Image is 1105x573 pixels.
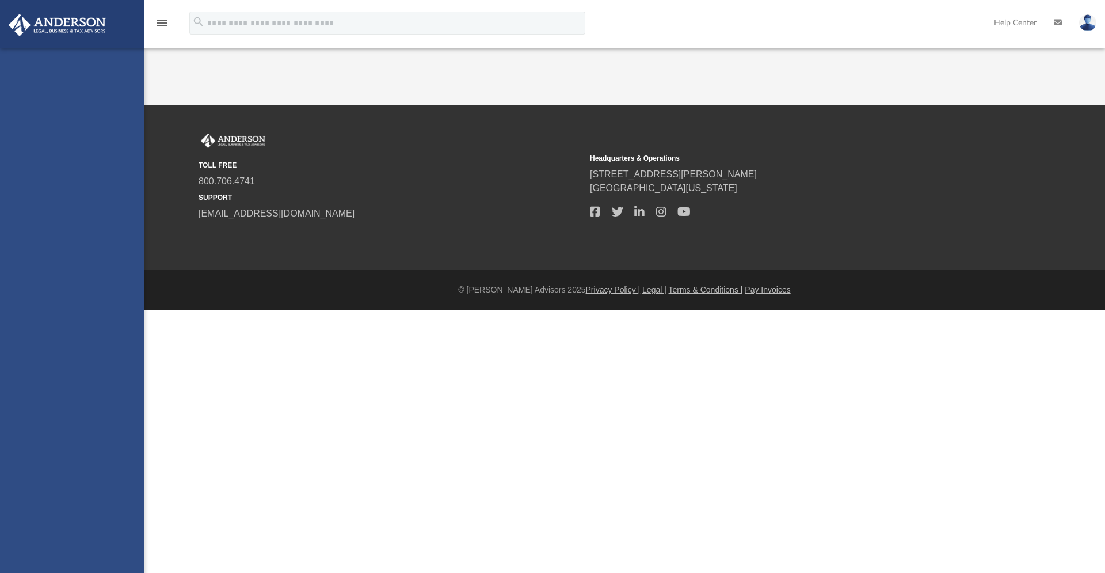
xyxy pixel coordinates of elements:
a: [STREET_ADDRESS][PERSON_NAME] [590,169,757,179]
i: menu [155,16,169,30]
a: Terms & Conditions | [669,285,743,294]
a: 800.706.4741 [199,176,255,186]
img: Anderson Advisors Platinum Portal [199,134,268,149]
img: User Pic [1079,14,1096,31]
div: © [PERSON_NAME] Advisors 2025 [144,284,1105,296]
small: TOLL FREE [199,160,582,170]
a: [EMAIL_ADDRESS][DOMAIN_NAME] [199,208,355,218]
a: Legal | [642,285,666,294]
i: search [192,16,205,28]
small: Headquarters & Operations [590,153,973,164]
img: Anderson Advisors Platinum Portal [5,14,109,36]
a: Privacy Policy | [586,285,641,294]
small: SUPPORT [199,192,582,203]
a: [GEOGRAPHIC_DATA][US_STATE] [590,183,737,193]
a: Pay Invoices [745,285,790,294]
a: menu [155,22,169,30]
